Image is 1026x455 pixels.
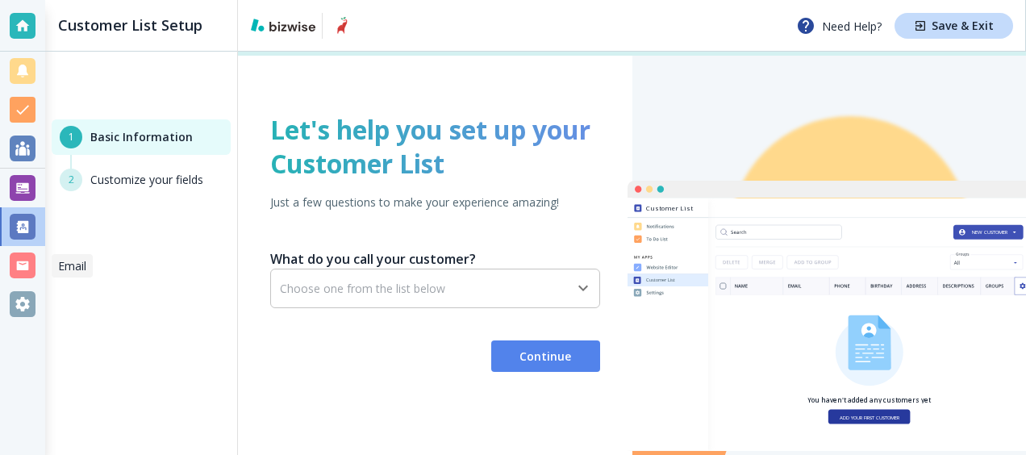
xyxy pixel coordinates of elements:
p: Need Help? [796,16,882,35]
div: NEW CUSTOMER [968,230,1011,235]
button: 1Basic Information [52,119,231,155]
h1: Let's help you set up your Customer List [270,113,600,181]
div: Customer List [646,278,703,282]
button: Open [572,277,594,299]
h4: Save & Exit [932,20,994,31]
img: bizwise [251,19,315,31]
span: Continue [504,349,587,365]
button: Save & Exit [895,13,1013,39]
span: 1 [69,130,74,144]
p: Just a few questions to make your experience amazing! [270,194,600,211]
input: Choose one from the list below [280,282,548,295]
div: You haven't added any customers yet [807,397,931,403]
p: Email [58,257,86,274]
h2: Customer List Setup [58,15,202,36]
button: Continue [491,340,600,373]
div: ADD YOUR FIRST CUSTOMER [833,415,906,420]
h6: What do you call your customer? [270,249,600,269]
img: PPE Plant [329,13,355,39]
h6: Basic Information [90,128,193,146]
div: Customer List [646,205,703,211]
